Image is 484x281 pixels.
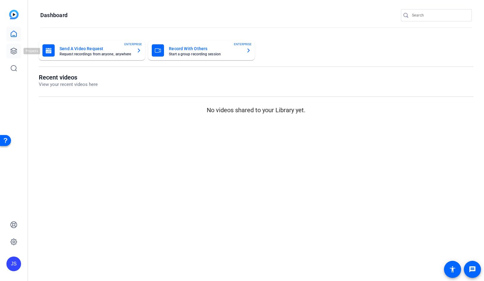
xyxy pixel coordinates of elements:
[169,52,241,56] mat-card-subtitle: Start a group recording session
[469,266,476,273] mat-icon: message
[39,74,98,81] h1: Recent videos
[412,12,467,19] input: Search
[60,45,132,52] mat-card-title: Send A Video Request
[9,10,19,19] img: blue-gradient.svg
[40,12,67,19] h1: Dashboard
[39,105,473,115] p: No videos shared to your Library yet.
[39,81,98,88] p: View your recent videos here
[169,45,241,52] mat-card-title: Record With Others
[24,47,43,55] div: Projects
[60,52,132,56] mat-card-subtitle: Request recordings from anyone, anywhere
[124,42,142,46] span: ENTERPRISE
[148,41,254,60] button: Record With OthersStart a group recording sessionENTERPRISE
[6,257,21,271] div: JS
[39,41,145,60] button: Send A Video RequestRequest recordings from anyone, anywhereENTERPRISE
[234,42,252,46] span: ENTERPRISE
[449,266,456,273] mat-icon: accessibility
